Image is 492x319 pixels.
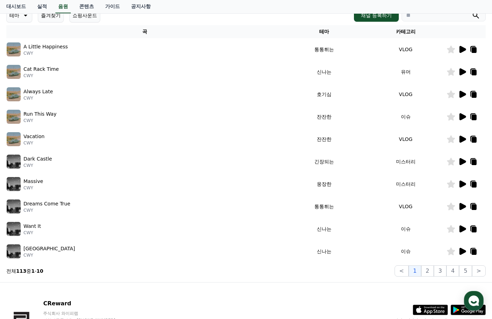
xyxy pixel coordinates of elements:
strong: 113 [16,268,26,274]
td: VLOG [365,195,446,218]
td: 미스터리 [365,173,446,195]
button: 4 [446,265,459,277]
a: 홈 [2,222,46,240]
span: 설정 [108,233,117,238]
p: Massive [23,178,43,185]
td: 통통튀는 [283,38,365,61]
button: 채널 등록하기 [354,9,399,22]
td: 신나는 [283,240,365,263]
p: CWY [23,140,45,146]
img: music [7,222,21,236]
span: 홈 [22,233,26,238]
p: 전체 중 - [6,267,43,274]
img: music [7,177,21,191]
p: CWY [23,252,75,258]
td: 웅장한 [283,173,365,195]
button: 2 [421,265,434,277]
td: 긴장되는 [283,150,365,173]
strong: 1 [31,268,35,274]
p: [GEOGRAPHIC_DATA] [23,245,75,252]
img: music [7,65,21,79]
p: CWY [23,118,56,123]
th: 테마 [283,25,365,38]
p: Cat Rack Time [23,66,59,73]
td: VLOG [365,38,446,61]
td: VLOG [365,128,446,150]
img: music [7,110,21,124]
button: < [395,265,408,277]
p: CReward [43,299,129,308]
button: 3 [434,265,446,277]
p: Always Late [23,88,53,95]
a: 설정 [90,222,135,240]
td: 호기심 [283,83,365,106]
button: > [472,265,486,277]
td: VLOG [365,83,446,106]
td: 미스터리 [365,150,446,173]
img: music [7,42,21,56]
img: music [7,244,21,258]
p: 주식회사 와이피랩 [43,311,129,316]
td: 신나는 [283,218,365,240]
img: music [7,87,21,101]
p: Dark Castle [23,155,52,163]
p: CWY [23,230,41,236]
span: 대화 [64,233,73,239]
td: 잔잔한 [283,106,365,128]
p: Dreams Come True [23,200,70,208]
td: 신나는 [283,61,365,83]
td: 유머 [365,61,446,83]
p: CWY [23,73,59,79]
th: 곡 [6,25,283,38]
td: 잔잔한 [283,128,365,150]
img: music [7,132,21,146]
p: CWY [23,50,68,56]
a: 대화 [46,222,90,240]
img: music [7,199,21,213]
button: 쇼핑사운드 [69,8,100,22]
button: 5 [459,265,472,277]
p: 테마 [9,11,19,20]
p: A Little Happiness [23,43,68,50]
button: 테마 [6,8,32,22]
p: CWY [23,185,43,191]
p: CWY [23,163,52,168]
td: 통통튀는 [283,195,365,218]
button: 즐겨찾기 [38,8,64,22]
p: Run This Way [23,110,56,118]
td: 이슈 [365,240,446,263]
button: 1 [409,265,421,277]
p: Want It [23,223,41,230]
p: CWY [23,208,70,213]
img: music [7,155,21,169]
p: Vacation [23,133,45,140]
strong: 10 [36,268,43,274]
td: 이슈 [365,218,446,240]
p: CWY [23,95,53,101]
td: 이슈 [365,106,446,128]
th: 카테고리 [365,25,446,38]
